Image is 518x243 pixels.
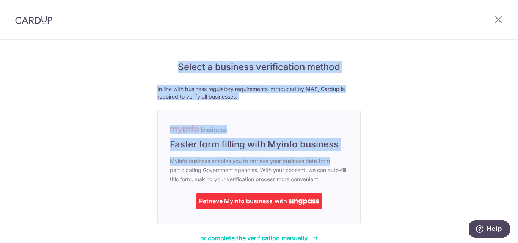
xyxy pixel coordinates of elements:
[275,197,287,205] span: with
[17,5,33,12] span: Help
[170,138,339,151] span: Faster form filling with Myinfo business
[200,234,308,242] span: or complete the verification manually
[289,199,319,205] img: singpass
[157,110,361,224] a: Faster form filling with Myinfo business Myinfo business enables you to retrieve your business da...
[15,15,52,24] img: CardUp
[170,157,348,184] span: Myinfo business enables you to retrieve your business data from participating Government agencies...
[157,61,361,73] h5: Select a business verification method
[200,234,318,243] a: or complete the verification manually
[170,125,227,134] img: MyInfoLogo
[157,85,361,100] p: In line with business regulatory requirements introduced by MAS, Cardup is required to verify all...
[199,196,273,205] div: Retrieve Myinfo business
[469,220,510,239] iframe: Opens a widget where you can find more information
